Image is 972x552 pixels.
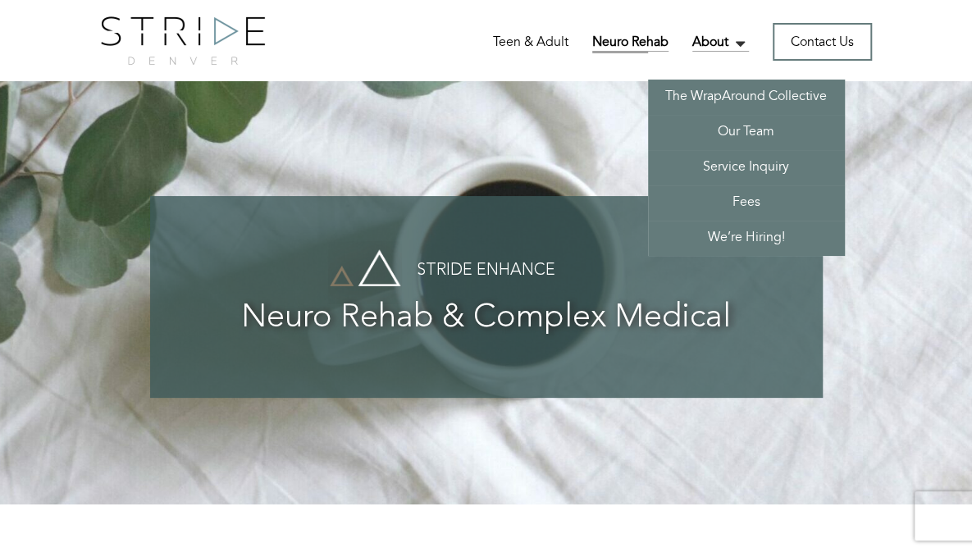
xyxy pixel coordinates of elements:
a: Teen & Adult [493,33,568,51]
a: Our Team [648,115,845,150]
a: We’re Hiring! [648,221,845,256]
a: The WrapAround Collective [648,80,845,115]
a: Fees [648,185,845,221]
h4: Stride Enhance [183,262,790,280]
a: Contact Us [773,23,872,61]
a: About [692,33,749,53]
a: Neuro Rehab [592,33,669,53]
a: Service Inquiry [648,150,845,185]
h3: Neuro Rehab & Complex Medical [183,300,790,336]
img: logo.png [101,16,265,65]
